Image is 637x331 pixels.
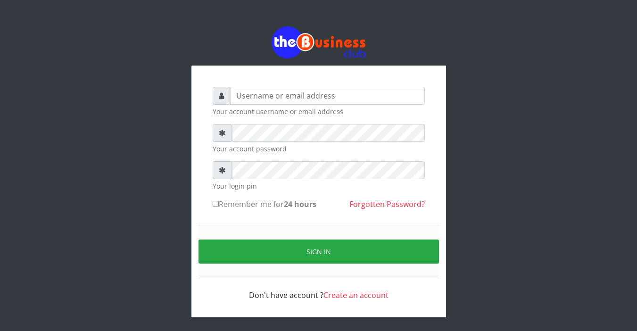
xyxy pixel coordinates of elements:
[213,201,219,207] input: Remember me for24 hours
[230,87,425,105] input: Username or email address
[213,107,425,116] small: Your account username or email address
[284,199,316,209] b: 24 hours
[213,278,425,301] div: Don't have account ?
[213,144,425,154] small: Your account password
[213,199,316,210] label: Remember me for
[323,290,389,300] a: Create an account
[349,199,425,209] a: Forgotten Password?
[199,240,439,264] button: Sign in
[213,181,425,191] small: Your login pin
